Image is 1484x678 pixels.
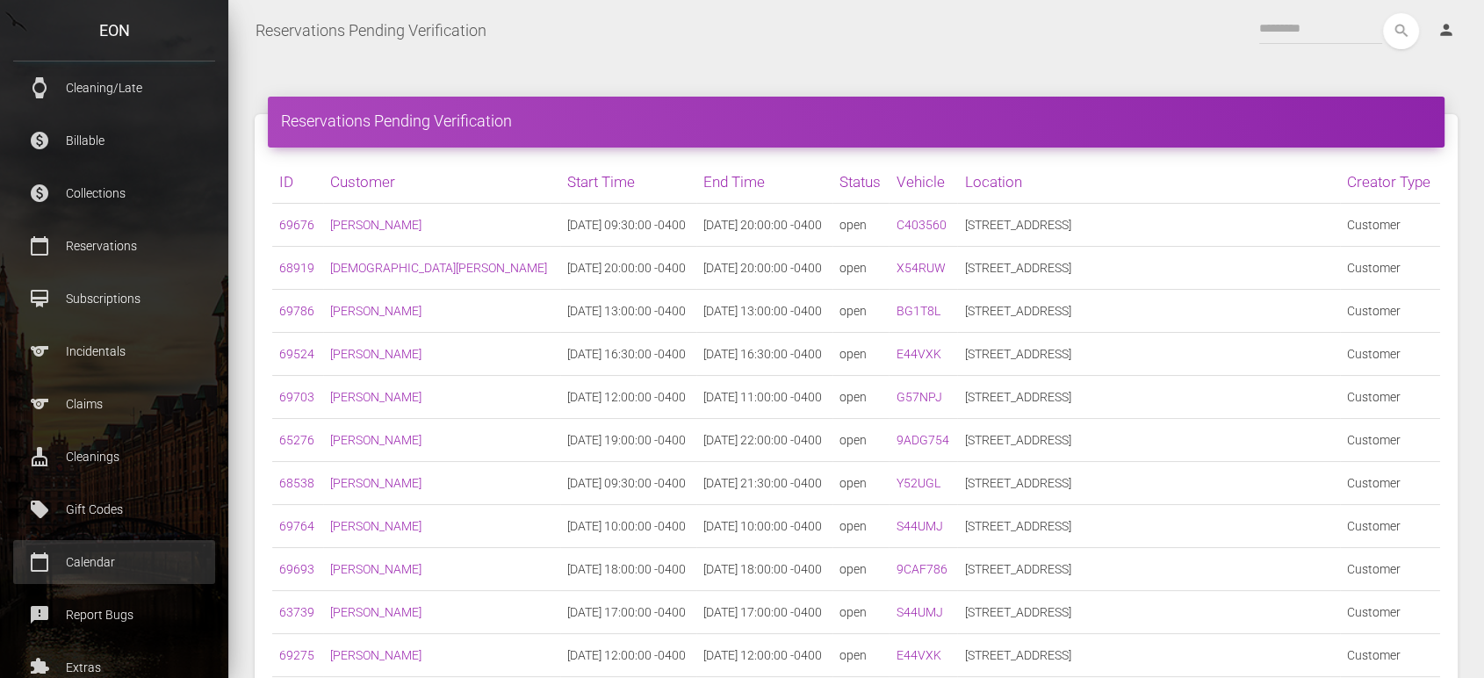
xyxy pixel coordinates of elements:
[26,602,202,628] p: Report Bugs
[957,505,1339,548] td: [STREET_ADDRESS]
[560,591,696,634] td: [DATE] 17:00:00 -0400
[957,376,1339,419] td: [STREET_ADDRESS]
[323,161,560,204] th: Customer
[13,382,215,426] a: sports Claims
[896,390,941,404] a: G57NPJ
[896,218,946,232] a: C403560
[13,66,215,110] a: watch Cleaning/Late
[957,419,1339,462] td: [STREET_ADDRESS]
[13,119,215,162] a: paid Billable
[13,435,215,479] a: cleaning_services Cleanings
[957,204,1339,247] td: [STREET_ADDRESS]
[1340,591,1440,634] td: Customer
[279,476,314,490] a: 68538
[330,648,421,662] a: [PERSON_NAME]
[896,304,940,318] a: BG1T8L
[896,648,940,662] a: E44VXK
[696,505,832,548] td: [DATE] 10:00:00 -0400
[896,519,942,533] a: S44UMJ
[696,548,832,591] td: [DATE] 18:00:00 -0400
[832,419,890,462] td: open
[832,247,890,290] td: open
[560,161,696,204] th: Start Time
[26,338,202,364] p: Incidentals
[1340,290,1440,333] td: Customer
[26,180,202,206] p: Collections
[1437,21,1455,39] i: person
[957,548,1339,591] td: [STREET_ADDRESS]
[696,247,832,290] td: [DATE] 20:00:00 -0400
[832,376,890,419] td: open
[13,277,215,321] a: card_membership Subscriptions
[889,161,957,204] th: Vehicle
[279,648,314,662] a: 69275
[13,329,215,373] a: sports Incidentals
[832,204,890,247] td: open
[560,290,696,333] td: [DATE] 13:00:00 -0400
[279,261,314,275] a: 68919
[1383,13,1419,49] button: search
[832,505,890,548] td: open
[1424,13,1471,48] a: person
[13,224,215,268] a: calendar_today Reservations
[26,127,202,154] p: Billable
[279,605,314,619] a: 63739
[26,285,202,312] p: Subscriptions
[26,391,202,417] p: Claims
[560,376,696,419] td: [DATE] 12:00:00 -0400
[696,204,832,247] td: [DATE] 20:00:00 -0400
[279,347,314,361] a: 69524
[1340,204,1440,247] td: Customer
[1340,505,1440,548] td: Customer
[896,261,945,275] a: X54RUW
[832,161,890,204] th: Status
[696,591,832,634] td: [DATE] 17:00:00 -0400
[281,110,1431,132] h4: Reservations Pending Verification
[560,505,696,548] td: [DATE] 10:00:00 -0400
[957,634,1339,677] td: [STREET_ADDRESS]
[560,462,696,505] td: [DATE] 09:30:00 -0400
[330,304,421,318] a: [PERSON_NAME]
[560,247,696,290] td: [DATE] 20:00:00 -0400
[256,9,486,53] a: Reservations Pending Verification
[896,433,948,447] a: 9ADG754
[957,462,1339,505] td: [STREET_ADDRESS]
[957,591,1339,634] td: [STREET_ADDRESS]
[832,591,890,634] td: open
[26,444,202,470] p: Cleanings
[560,204,696,247] td: [DATE] 09:30:00 -0400
[13,593,215,637] a: feedback Report Bugs
[13,171,215,215] a: paid Collections
[957,247,1339,290] td: [STREET_ADDRESS]
[1340,462,1440,505] td: Customer
[696,376,832,419] td: [DATE] 11:00:00 -0400
[1340,247,1440,290] td: Customer
[272,161,323,204] th: ID
[26,233,202,259] p: Reservations
[330,562,421,576] a: [PERSON_NAME]
[832,462,890,505] td: open
[1340,376,1440,419] td: Customer
[1340,333,1440,376] td: Customer
[832,333,890,376] td: open
[1340,161,1440,204] th: Creator Type
[696,634,832,677] td: [DATE] 12:00:00 -0400
[832,634,890,677] td: open
[696,462,832,505] td: [DATE] 21:30:00 -0400
[696,419,832,462] td: [DATE] 22:00:00 -0400
[1340,548,1440,591] td: Customer
[26,75,202,101] p: Cleaning/Late
[330,605,421,619] a: [PERSON_NAME]
[13,540,215,584] a: calendar_today Calendar
[330,390,421,404] a: [PERSON_NAME]
[896,476,940,490] a: Y52UGL
[279,519,314,533] a: 69764
[957,333,1339,376] td: [STREET_ADDRESS]
[896,605,942,619] a: S44UMJ
[26,549,202,575] p: Calendar
[957,161,1339,204] th: Location
[560,634,696,677] td: [DATE] 12:00:00 -0400
[279,562,314,576] a: 69693
[330,347,421,361] a: [PERSON_NAME]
